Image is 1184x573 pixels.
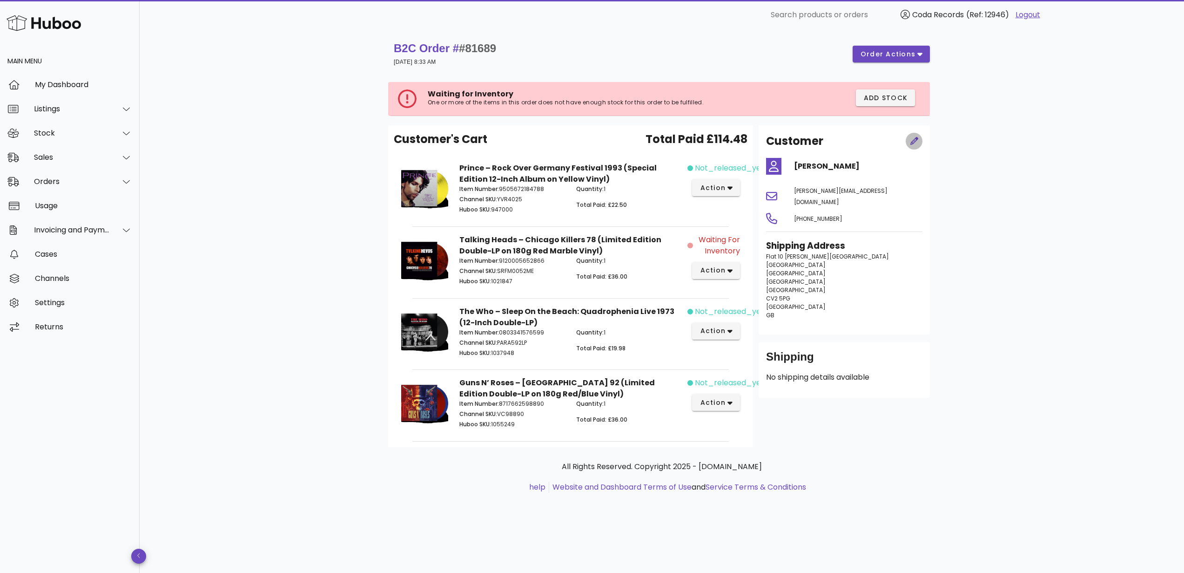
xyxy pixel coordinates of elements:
span: [GEOGRAPHIC_DATA] [766,261,826,269]
span: Total Paid: £36.00 [576,273,627,280]
span: [PHONE_NUMBER] [794,215,842,223]
p: SRFM0052ME [459,267,565,275]
span: Total Paid: £19.98 [576,344,626,352]
span: [GEOGRAPHIC_DATA] [766,278,826,286]
span: GB [766,311,774,319]
a: Service Terms & Conditions [706,482,806,492]
div: Sales [34,153,110,162]
a: Logout [1016,9,1040,20]
h3: Shipping Address [766,239,922,252]
button: action [692,262,740,279]
strong: Prince – Rock Over Germany Festival 1993 (Special Edition 12-Inch Album on Yellow Vinyl) [459,163,657,184]
span: [GEOGRAPHIC_DATA] [766,286,826,294]
span: [GEOGRAPHIC_DATA] [766,269,826,277]
strong: Guns N’ Roses – [GEOGRAPHIC_DATA] 92 (Limited Edition Double-LP on 180g Red/Blue Vinyl) [459,377,655,399]
p: 1037948 [459,349,565,357]
img: Product Image [401,234,448,286]
div: My Dashboard [35,80,132,89]
span: Item Number: [459,257,499,265]
img: Product Image [401,306,448,357]
p: All Rights Reserved. Copyright 2025 - [DOMAIN_NAME] [396,461,928,472]
span: #81689 [459,42,496,55]
p: No shipping details available [766,372,922,383]
button: action [692,394,740,411]
div: Usage [35,201,132,210]
p: 9120005652866 [459,257,565,265]
span: Flat 10 [PERSON_NAME][GEOGRAPHIC_DATA] [766,252,889,260]
span: [PERSON_NAME][EMAIL_ADDRESS][DOMAIN_NAME] [794,187,888,206]
div: Channels [35,274,132,283]
p: 1021847 [459,277,565,286]
span: Channel SKU: [459,339,497,347]
span: not_released_yet [695,163,764,174]
div: Shipping [766,349,922,372]
a: Website and Dashboard Terms of Use [552,482,692,492]
span: Coda Records [912,9,964,20]
span: action [700,266,726,275]
p: 1055249 [459,420,565,429]
span: order actions [860,49,916,59]
img: Product Image [401,377,448,429]
span: action [700,398,726,408]
p: PARA592LP [459,339,565,347]
span: [GEOGRAPHIC_DATA] [766,303,826,311]
span: Quantity: [576,328,604,336]
p: YVR4025 [459,195,565,204]
span: Item Number: [459,185,499,193]
span: Channel SKU: [459,410,497,418]
span: CV2 5PG [766,294,790,302]
div: Stock [34,129,110,137]
p: 1 [576,257,682,265]
p: 1 [576,328,682,337]
div: Orders [34,177,110,186]
div: Settings [35,298,132,307]
span: Waiting for Inventory [695,234,740,257]
button: action [692,323,740,340]
button: action [692,179,740,196]
p: 1 [576,400,682,408]
p: 8717662598890 [459,400,565,408]
span: Waiting for Inventory [428,89,513,99]
span: Total Paid: £22.50 [576,201,627,209]
p: 1 [576,185,682,193]
span: action [700,326,726,336]
span: Item Number: [459,328,499,336]
p: 947000 [459,205,565,214]
span: Huboo SKU: [459,420,491,428]
span: Item Number: [459,400,499,408]
span: Quantity: [576,400,604,408]
span: (Ref: 12946) [966,9,1009,20]
h2: Customer [766,133,823,150]
span: Huboo SKU: [459,349,491,357]
span: Huboo SKU: [459,205,491,213]
strong: B2C Order # [394,42,496,55]
button: Add Stock [856,89,915,106]
small: [DATE] 8:33 AM [394,59,436,65]
span: Total Paid £114.48 [646,131,747,148]
img: Product Image [401,163,448,214]
span: action [700,183,726,193]
li: and [549,482,806,493]
div: Returns [35,322,132,331]
strong: Talking Heads – Chicago Killers 78 (Limited Edition Double-LP on 180g Red Marble Vinyl) [459,234,661,256]
span: Quantity: [576,257,604,265]
p: 9505672184788 [459,185,565,193]
strong: The Who – Sleep On the Beach: Quadrophenia Live 1973 (12-Inch Double-LP) [459,306,674,328]
img: Huboo Logo [7,13,81,33]
p: 0803341576599 [459,328,565,337]
span: Customer's Cart [394,131,487,148]
span: Quantity: [576,185,604,193]
span: not_released_yet [695,306,764,317]
div: Invoicing and Payments [34,225,110,234]
div: Cases [35,250,132,259]
span: Total Paid: £36.00 [576,416,627,423]
p: VC98890 [459,410,565,418]
a: help [529,482,545,492]
span: Huboo SKU: [459,277,491,285]
span: Add Stock [863,93,908,103]
span: Channel SKU: [459,267,497,275]
span: not_released_yet [695,377,764,389]
p: One or more of the items in this order does not have enough stock for this order to be fulfilled. [428,99,757,106]
div: Listings [34,104,110,113]
button: order actions [853,46,930,62]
